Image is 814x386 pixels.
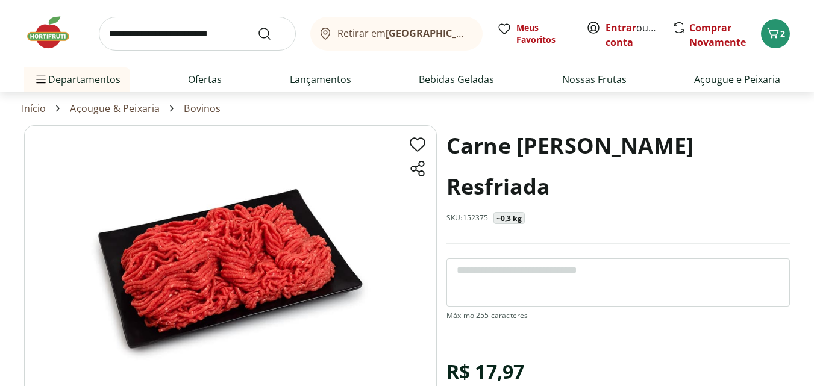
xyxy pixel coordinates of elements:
[99,17,296,51] input: search
[34,65,121,94] span: Departamentos
[516,22,572,46] span: Meus Favoritos
[70,103,160,114] a: Açougue & Peixaria
[446,125,790,207] h1: Carne [PERSON_NAME] Resfriada
[606,21,672,49] a: Criar conta
[606,21,636,34] a: Entrar
[562,72,627,87] a: Nossas Frutas
[188,72,222,87] a: Ofertas
[290,72,351,87] a: Lançamentos
[694,72,780,87] a: Açougue e Peixaria
[34,65,48,94] button: Menu
[184,103,221,114] a: Bovinos
[689,21,746,49] a: Comprar Novamente
[310,17,483,51] button: Retirar em[GEOGRAPHIC_DATA]/[GEOGRAPHIC_DATA]
[386,26,589,40] b: [GEOGRAPHIC_DATA]/[GEOGRAPHIC_DATA]
[780,28,785,39] span: 2
[446,213,489,223] p: SKU: 152375
[419,72,494,87] a: Bebidas Geladas
[606,20,659,49] span: ou
[24,14,84,51] img: Hortifruti
[761,19,790,48] button: Carrinho
[497,22,572,46] a: Meus Favoritos
[257,26,286,41] button: Submit Search
[496,214,522,223] p: ~0,3 kg
[22,103,46,114] a: Início
[337,28,471,39] span: Retirar em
